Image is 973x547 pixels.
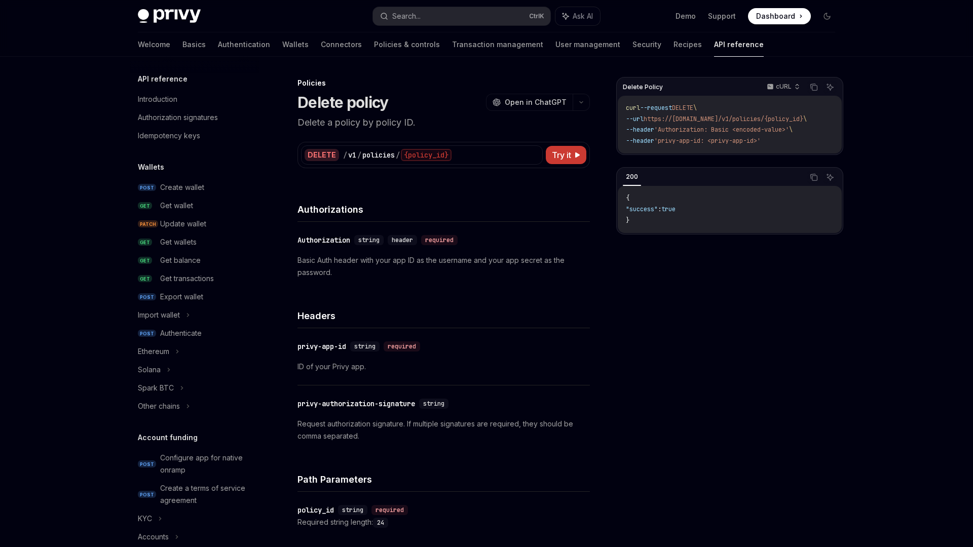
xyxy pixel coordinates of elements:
[626,216,629,224] span: }
[632,32,661,57] a: Security
[138,9,201,23] img: dark logo
[138,460,156,468] span: POST
[392,10,421,22] div: Search...
[573,11,593,21] span: Ask AI
[138,513,152,525] div: KYC
[623,171,641,183] div: 200
[138,161,164,173] h5: Wallets
[824,171,837,184] button: Ask AI
[138,293,156,301] span: POST
[138,32,170,57] a: Welcome
[182,32,206,57] a: Basics
[807,171,820,184] button: Copy the contents from the code block
[138,400,180,412] div: Other chains
[371,505,408,515] div: required
[342,506,363,514] span: string
[555,7,600,25] button: Ask AI
[138,111,218,124] div: Authorization signatures
[626,104,640,112] span: curl
[486,94,573,111] button: Open in ChatGPT
[130,215,259,233] a: PATCHUpdate wallet
[282,32,309,57] a: Wallets
[789,126,793,134] span: \
[374,32,440,57] a: Policies & controls
[776,83,792,91] p: cURL
[452,32,543,57] a: Transaction management
[401,149,452,161] div: {policy_id}
[505,97,567,107] span: Open in ChatGPT
[423,400,444,408] span: string
[392,236,413,244] span: header
[130,108,259,127] a: Authorization signatures
[297,235,350,245] div: Authorization
[160,218,206,230] div: Update wallet
[529,12,544,20] span: Ctrl K
[354,342,376,350] span: string
[321,32,362,57] a: Connectors
[160,272,214,285] div: Get transactions
[160,181,204,193] div: Create wallet
[297,399,415,409] div: privy-authorization-signature
[552,149,571,161] span: Try it
[373,7,550,25] button: Search...CtrlK
[803,115,807,123] span: \
[807,81,820,94] button: Copy the contents from the code block
[623,83,663,91] span: Delete Policy
[546,146,586,164] button: Try it
[160,327,202,339] div: Authenticate
[138,184,156,191] span: POST
[654,126,789,134] span: 'Authorization: Basic <encoded-value>'
[297,78,590,88] div: Policies
[384,341,420,351] div: required
[138,130,200,142] div: Idempotency keys
[654,137,761,145] span: 'privy-app-id: <privy-app-id>'
[626,137,654,145] span: --header
[676,11,696,21] a: Demo
[626,205,658,213] span: "success"
[138,220,158,228] span: PATCH
[218,32,270,57] a: Authentication
[555,32,620,57] a: User management
[138,330,156,337] span: POST
[138,257,152,264] span: GET
[348,150,356,160] div: v1
[138,275,152,283] span: GET
[130,479,259,510] a: POSTCreate a terms of service agreement
[672,104,693,112] span: DELETE
[693,104,697,112] span: \
[160,236,197,248] div: Get wallets
[138,202,152,210] span: GET
[305,149,339,161] div: DELETE
[138,239,152,246] span: GET
[297,516,590,528] div: Required string length:
[824,81,837,94] button: Ask AI
[357,150,361,160] div: /
[160,482,253,506] div: Create a terms of service agreement
[658,205,661,213] span: :
[138,531,169,543] div: Accounts
[160,452,253,476] div: Configure app for native onramp
[756,11,795,21] span: Dashboard
[644,115,803,123] span: https://[DOMAIN_NAME]/v1/policies/{policy_id}
[130,178,259,197] a: POSTCreate wallet
[130,251,259,269] a: GETGet balance
[297,505,334,515] div: policy_id
[708,11,736,21] a: Support
[761,79,804,96] button: cURL
[297,473,590,486] h4: Path Parameters
[138,491,156,498] span: POST
[626,126,654,134] span: --header
[373,518,388,528] code: 24
[297,341,346,351] div: privy-app-id
[297,203,590,216] h4: Authorizations
[160,200,193,212] div: Get wallet
[396,150,400,160] div: /
[297,309,590,323] h4: Headers
[714,32,764,57] a: API reference
[138,93,177,105] div: Introduction
[297,93,388,111] h1: Delete policy
[343,150,347,160] div: /
[138,345,169,358] div: Ethereum
[138,364,161,376] div: Solana
[130,233,259,251] a: GETGet wallets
